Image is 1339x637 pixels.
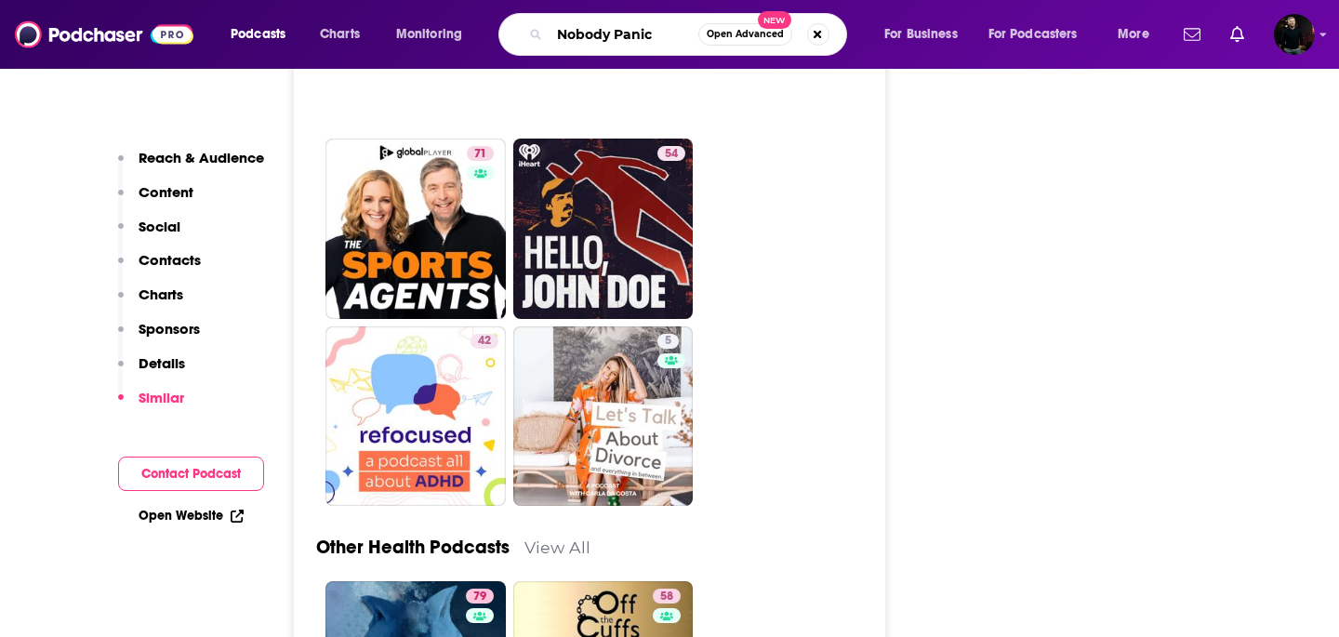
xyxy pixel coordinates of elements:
[466,589,494,604] a: 79
[1118,21,1149,47] span: More
[550,20,698,49] input: Search podcasts, credits, & more...
[118,218,180,252] button: Social
[118,183,193,218] button: Content
[118,285,183,320] button: Charts
[231,21,285,47] span: Podcasts
[325,139,506,319] a: 71
[383,20,486,49] button: open menu
[139,389,184,406] p: Similar
[474,145,486,164] span: 71
[118,149,264,183] button: Reach & Audience
[758,11,791,29] span: New
[118,354,185,389] button: Details
[513,139,694,319] a: 54
[308,20,371,49] a: Charts
[513,326,694,507] a: 5
[139,218,180,235] p: Social
[467,146,494,161] a: 71
[657,334,679,349] a: 5
[118,457,264,491] button: Contact Podcast
[320,21,360,47] span: Charts
[1223,19,1252,50] a: Show notifications dropdown
[1274,14,1315,55] span: Logged in as davidajsavage
[139,508,244,524] a: Open Website
[139,320,200,338] p: Sponsors
[698,23,792,46] button: Open AdvancedNew
[118,389,184,423] button: Similar
[316,536,510,559] a: Other Health Podcasts
[1176,19,1208,50] a: Show notifications dropdown
[665,145,678,164] span: 54
[473,588,486,606] span: 79
[1105,20,1173,49] button: open menu
[139,149,264,166] p: Reach & Audience
[478,332,491,351] span: 42
[471,334,498,349] a: 42
[139,285,183,303] p: Charts
[139,183,193,201] p: Content
[516,13,865,56] div: Search podcasts, credits, & more...
[1274,14,1315,55] button: Show profile menu
[118,320,200,354] button: Sponsors
[884,21,958,47] span: For Business
[871,20,981,49] button: open menu
[118,251,201,285] button: Contacts
[976,20,1105,49] button: open menu
[139,354,185,372] p: Details
[325,326,506,507] a: 42
[653,589,681,604] a: 58
[707,30,784,39] span: Open Advanced
[988,21,1078,47] span: For Podcasters
[660,588,673,606] span: 58
[665,332,671,351] span: 5
[524,537,590,557] a: View All
[218,20,310,49] button: open menu
[15,17,193,52] img: Podchaser - Follow, Share and Rate Podcasts
[657,146,685,161] a: 54
[396,21,462,47] span: Monitoring
[1274,14,1315,55] img: User Profile
[139,251,201,269] p: Contacts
